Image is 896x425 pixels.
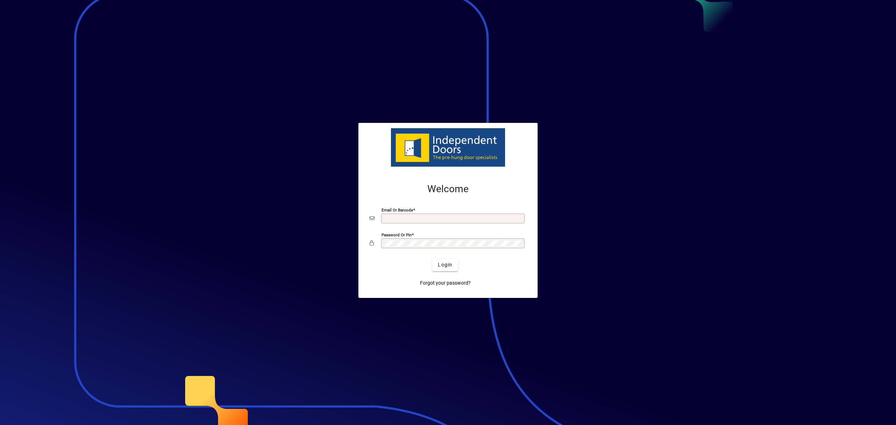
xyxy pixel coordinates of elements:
button: Login [432,259,458,271]
a: Forgot your password? [417,277,474,290]
mat-label: Password or Pin [381,232,412,237]
span: Login [438,261,452,269]
span: Forgot your password? [420,279,471,287]
mat-label: Email or Barcode [381,207,413,212]
h2: Welcome [370,183,526,195]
